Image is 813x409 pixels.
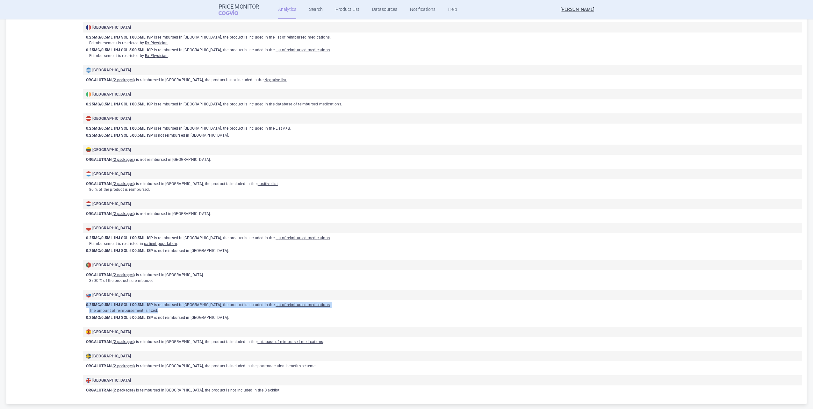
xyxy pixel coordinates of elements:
[86,147,91,152] img: Lithuania
[86,171,799,176] div: [GEOGRAPHIC_DATA]
[86,116,91,121] img: Latvia
[112,212,135,216] u: ( 2 packages )
[86,92,799,97] div: [GEOGRAPHIC_DATA]
[86,387,802,393] p: is reimbursed in [GEOGRAPHIC_DATA] , the product is not included in the .
[86,211,802,217] p: is not reimbursed in [GEOGRAPHIC_DATA] .
[86,147,799,152] div: [GEOGRAPHIC_DATA]
[89,53,802,59] p: Reimbursement is restricted by .
[112,273,135,277] u: ( 2 packages )
[86,339,802,345] p: is reimbursed in [GEOGRAPHIC_DATA] , the product is included in the .
[86,102,153,106] strong: 0.25MG/0.5ML INJ SOL 1X0.5ML ISP
[89,308,802,313] p: The amount of reimbursement is fixed .
[276,102,341,106] u: database of reimbursed medications
[145,41,168,45] u: Rx Physician
[86,78,135,82] strong: ORGALUTRAN
[219,4,259,10] strong: Price Monitor
[86,388,135,392] strong: ORGALUTRAN
[276,48,330,52] u: list of reimbursed medications
[86,273,135,277] strong: ORGALUTRAN
[86,272,802,278] p: is reimbursed in [GEOGRAPHIC_DATA] .
[276,126,290,131] u: List A+B
[86,315,153,320] strong: 0.25MG/0.5ML INJ SOL 5X0.5ML ISP
[219,4,259,16] a: Price MonitorCOGVIO
[86,34,802,40] p: is reimbursed in [GEOGRAPHIC_DATA] , the product is included in the .
[86,201,799,206] div: [GEOGRAPHIC_DATA]
[86,378,91,383] img: United Kingdom
[86,101,802,107] p: is reimbursed in [GEOGRAPHIC_DATA] , the product is included in the .
[86,226,91,231] img: Poland
[86,68,91,73] img: Greece
[89,278,802,283] p: 3700 % of the product is reimbursed .
[86,25,91,30] img: France
[86,157,135,162] strong: ORGALUTRAN
[86,329,799,334] div: [GEOGRAPHIC_DATA]
[86,363,802,369] p: is reimbursed in [GEOGRAPHIC_DATA] , the product is included in the pharmaceutical benefits scheme .
[264,388,279,392] u: Blacklist
[86,171,91,176] img: Luxembourg
[89,40,802,46] p: Reimbursement is restricted by .
[86,181,802,187] p: is reimbursed in [GEOGRAPHIC_DATA] , the product is included in the .
[89,187,802,192] p: 80 % of the product is reimbursed .
[86,116,799,121] div: [GEOGRAPHIC_DATA]
[86,262,799,268] div: [GEOGRAPHIC_DATA]
[86,248,153,253] strong: 0.25MG/0.5ML INJ SOL 5X0.5ML ISP
[86,364,135,368] strong: ORGALUTRAN
[86,182,135,186] strong: ORGALUTRAN
[86,48,153,52] strong: 0.25MG/0.5ML INJ SOL 5X0.5ML ISP
[89,241,802,247] p: Reimbursement is restricted in .
[86,292,799,298] div: [GEOGRAPHIC_DATA]
[264,78,287,82] u: Negative list
[276,35,330,39] u: list of reimbursed medications
[86,378,799,383] div: [GEOGRAPHIC_DATA]
[86,354,91,359] img: Sweden
[145,54,168,58] u: Rx Physician
[86,329,91,334] img: Spain
[86,68,799,73] div: [GEOGRAPHIC_DATA]
[112,182,135,186] u: ( 2 packages )
[86,248,802,254] p: is not reimbursed in [GEOGRAPHIC_DATA] .
[86,315,802,320] p: is not reimbursed in [GEOGRAPHIC_DATA] .
[86,126,153,131] strong: 0.25MG/0.5ML INJ SOL 1X0.5ML ISP
[112,78,135,82] u: ( 2 packages )
[112,364,135,368] u: ( 2 packages )
[276,236,330,240] u: list of reimbursed medications
[86,292,91,298] img: Slovakia
[219,10,247,15] span: COGVIO
[86,262,91,268] img: Portugal
[86,226,799,231] div: [GEOGRAPHIC_DATA]
[86,25,799,30] div: [GEOGRAPHIC_DATA]
[86,133,153,138] strong: 0.25MG/0.5ML INJ SOL 5X0.5ML ISP
[86,201,91,206] img: Netherlands
[86,236,153,240] strong: 0.25MG/0.5ML INJ SOL 1X0.5ML ISP
[86,340,135,344] strong: ORGALUTRAN
[86,133,802,138] p: is not reimbursed in [GEOGRAPHIC_DATA] .
[257,182,278,186] u: positive list
[86,47,802,53] p: is reimbursed in [GEOGRAPHIC_DATA] , the product is included in the .
[86,126,802,131] p: is reimbursed in [GEOGRAPHIC_DATA] , the product is included in the .
[86,303,153,307] strong: 0.25MG/0.5ML INJ SOL 1X0.5ML ISP
[112,157,135,162] u: ( 2 packages )
[144,241,177,246] u: patient population
[86,235,802,241] p: is reimbursed in [GEOGRAPHIC_DATA] , the product is included in the .
[86,212,135,216] strong: ORGALUTRAN
[86,92,91,97] img: Ireland
[112,388,135,392] u: ( 2 packages )
[86,35,153,39] strong: 0.25MG/0.5ML INJ SOL 1X0.5ML ISP
[86,157,802,162] p: is not reimbursed in [GEOGRAPHIC_DATA] .
[112,340,135,344] u: ( 2 packages )
[86,77,802,83] p: is reimbursed in [GEOGRAPHIC_DATA] , the product is not included in the .
[257,340,323,344] u: database of reimbursed medications
[86,302,802,308] p: is reimbursed in [GEOGRAPHIC_DATA] , the product is included in the .
[86,354,799,359] div: [GEOGRAPHIC_DATA]
[276,303,330,307] u: list of reimbursed medications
